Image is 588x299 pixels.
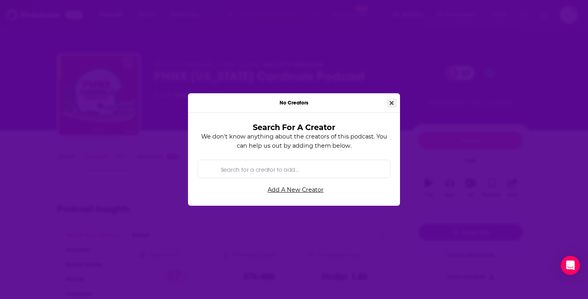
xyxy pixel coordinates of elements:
div: Open Intercom Messenger [561,256,580,275]
div: Search by entity type [198,160,390,178]
button: Close [386,98,397,108]
input: Search for a creator to add... [218,160,384,178]
p: We don't know anything about the creators of this podcast. You can help us out by adding them below. [198,132,390,150]
a: Add A New Creator [201,183,390,196]
h3: Search For A Creator [210,122,378,132]
div: No Creators [188,93,400,113]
